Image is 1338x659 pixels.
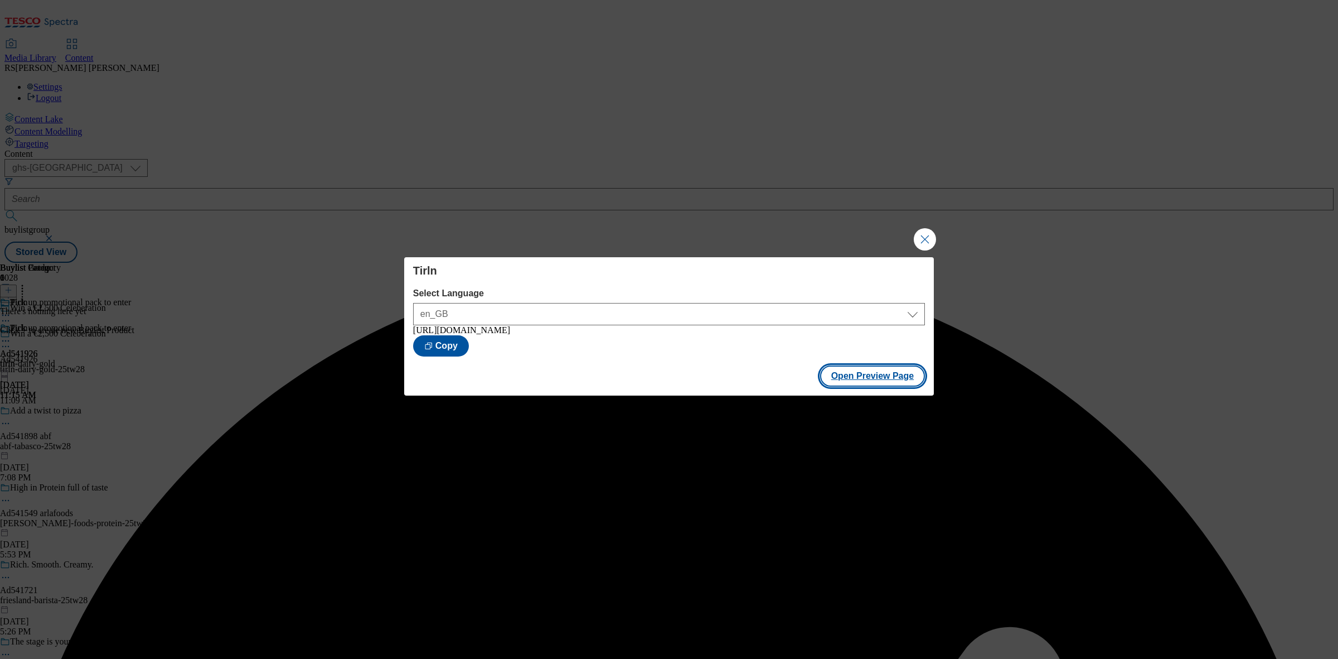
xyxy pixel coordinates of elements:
[404,257,934,396] div: Modal
[820,365,925,387] button: Open Preview Page
[413,325,925,335] div: [URL][DOMAIN_NAME]
[914,228,936,251] button: Close Modal
[413,288,925,299] label: Select Language
[413,264,925,277] h4: Tirln
[413,335,469,357] button: Copy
